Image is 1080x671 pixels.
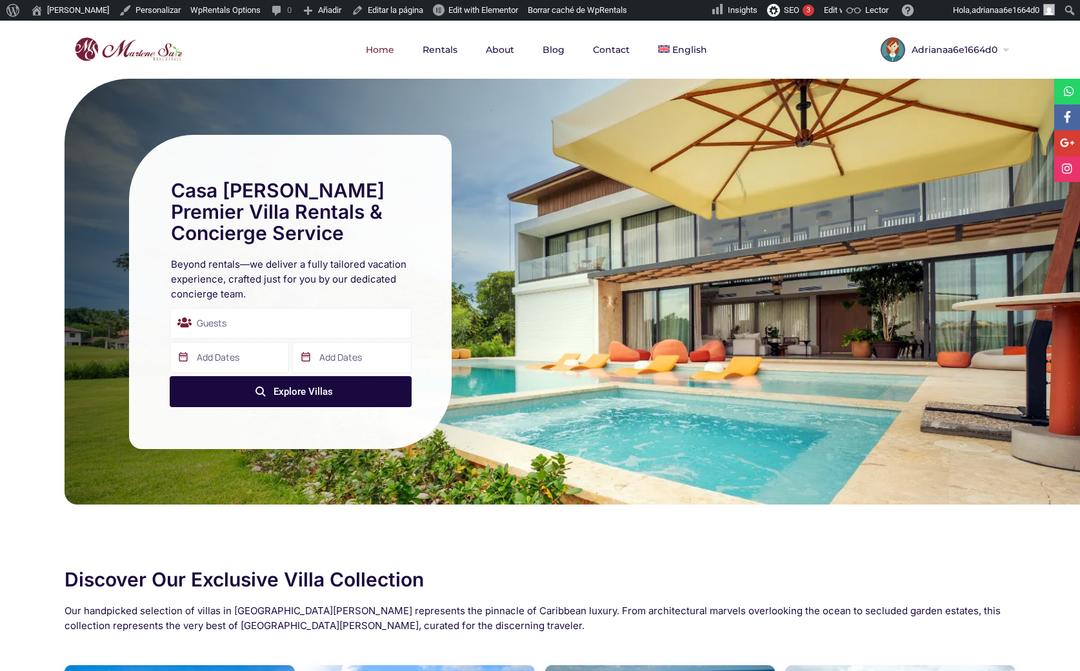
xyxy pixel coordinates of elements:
a: Contact [580,21,643,79]
span: adrianaa6e1664d0 [972,5,1039,15]
div: Guests [170,308,412,339]
span: English [672,44,707,55]
span: SEO [784,5,799,15]
a: Blog [530,21,577,79]
a: English [645,21,720,79]
button: Explore Villas [170,376,412,407]
img: logo [71,34,186,65]
img: Visitas de 48 horas. Haz clic para ver más estadísticas del sitio. [639,3,711,19]
a: Rentals [410,21,470,79]
a: About [473,21,527,79]
a: Home [353,21,407,79]
input: Add Dates [170,342,289,373]
input: Add Dates [292,342,412,373]
span: Edit with Elementor [448,5,518,15]
div: 3 [803,5,814,16]
h2: Discover Our Exclusive Villa Collection [65,569,1015,590]
h2: Beyond rentals—we deliver a fully tailored vacation experience, crafted just for you by our dedic... [171,257,410,301]
span: Adrianaa6e1664d0 [905,45,1001,54]
h1: Casa [PERSON_NAME] Premier Villa Rentals & Concierge Service [171,180,410,244]
h2: Our handpicked selection of villas in [GEOGRAPHIC_DATA][PERSON_NAME] represents the pinnacle of C... [65,603,1015,633]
